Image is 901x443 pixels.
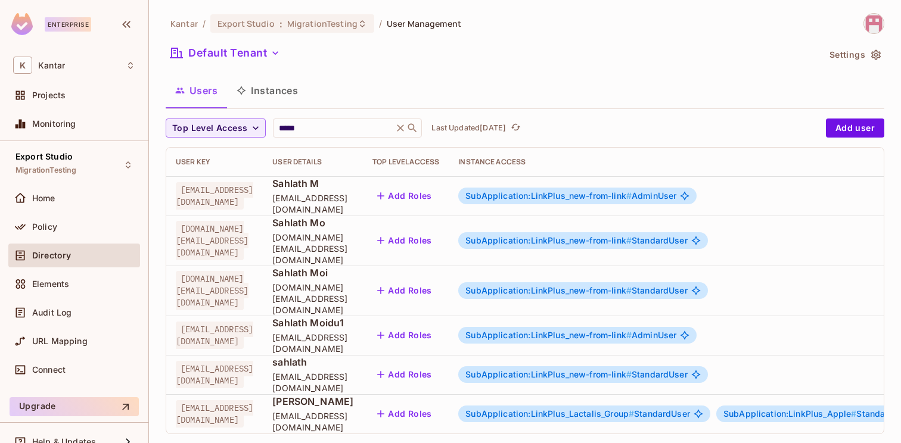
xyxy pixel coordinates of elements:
[626,235,632,245] span: #
[32,336,88,346] span: URL Mapping
[465,408,634,419] span: SubApplication:LinkPlus_Lactalis_Group
[387,18,461,29] span: User Management
[272,157,353,167] div: User Details
[379,18,382,29] li: /
[32,251,71,260] span: Directory
[272,232,353,266] span: [DOMAIN_NAME][EMAIL_ADDRESS][DOMAIN_NAME]
[176,221,248,260] span: [DOMAIN_NAME][EMAIL_ADDRESS][DOMAIN_NAME]
[15,152,73,161] span: Export Studio
[626,285,632,295] span: #
[166,76,227,105] button: Users
[272,371,353,394] span: [EMAIL_ADDRESS][DOMAIN_NAME]
[176,400,253,428] span: [EMAIL_ADDRESS][DOMAIN_NAME]
[465,285,632,295] span: SubApplication:LinkPlus_new-from-link
[176,322,253,349] span: [EMAIL_ADDRESS][DOMAIN_NAME]
[372,281,437,300] button: Add Roles
[11,13,33,35] img: SReyMgAAAABJRU5ErkJggg==
[272,316,353,329] span: Sahlath Moidu1
[203,18,206,29] li: /
[272,266,353,279] span: Sahlath Moi
[629,408,634,419] span: #
[38,61,65,70] span: Workspace: Kantar
[272,355,353,369] span: sahlath
[227,76,307,105] button: Instances
[372,326,437,345] button: Add Roles
[272,395,353,408] span: [PERSON_NAME]
[166,43,285,63] button: Default Tenant
[218,18,275,29] span: Export Studio
[272,410,353,433] span: [EMAIL_ADDRESS][DOMAIN_NAME]
[176,182,253,210] span: [EMAIL_ADDRESS][DOMAIN_NAME]
[10,397,139,416] button: Upgrade
[851,408,856,419] span: #
[32,279,69,289] span: Elements
[465,191,676,201] span: AdminUser
[508,121,523,135] button: refresh
[32,194,55,203] span: Home
[465,369,632,379] span: SubApplication:LinkPlus_new-from-link
[176,271,248,310] span: [DOMAIN_NAME][EMAIL_ADDRESS][DOMAIN_NAME]
[465,235,632,245] span: SubApplication:LinkPlus_new-from-link
[279,19,283,29] span: :
[626,330,632,340] span: #
[372,365,437,384] button: Add Roles
[166,118,266,138] button: Top Level Access
[13,57,32,74] span: K
[465,191,632,201] span: SubApplication:LinkPlus_new-from-link
[372,186,437,205] button: Add Roles
[465,409,690,419] span: StandardUser
[272,332,353,354] span: [EMAIL_ADDRESS][DOMAIN_NAME]
[272,177,353,190] span: Sahlath M
[465,286,688,295] span: StandardUser
[32,365,66,375] span: Connect
[176,361,253,388] span: [EMAIL_ADDRESS][DOMAIN_NAME]
[626,369,632,379] span: #
[32,119,76,129] span: Monitoring
[287,18,358,29] span: MigrationTesting
[172,121,247,136] span: Top Level Access
[826,118,884,138] button: Add user
[372,231,437,250] button: Add Roles
[465,330,676,340] span: AdminUser
[864,14,884,33] img: Sahlath
[511,122,521,134] span: refresh
[506,121,523,135] span: Click to refresh data
[825,45,884,64] button: Settings
[15,166,76,175] span: MigrationTesting
[723,408,857,419] span: SubApplication:LinkPlus_Apple
[465,236,688,245] span: StandardUser
[32,308,72,317] span: Audit Log
[272,216,353,229] span: Sahlath Mo
[170,18,198,29] span: the active workspace
[45,17,91,32] div: Enterprise
[272,282,353,316] span: [DOMAIN_NAME][EMAIL_ADDRESS][DOMAIN_NAME]
[431,123,506,133] p: Last Updated [DATE]
[465,330,632,340] span: SubApplication:LinkPlus_new-from-link
[32,222,57,232] span: Policy
[32,91,66,100] span: Projects
[372,404,437,423] button: Add Roles
[626,191,632,201] span: #
[272,192,353,215] span: [EMAIL_ADDRESS][DOMAIN_NAME]
[176,157,253,167] div: User Key
[465,370,688,379] span: StandardUser
[372,157,439,167] div: Top Level Access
